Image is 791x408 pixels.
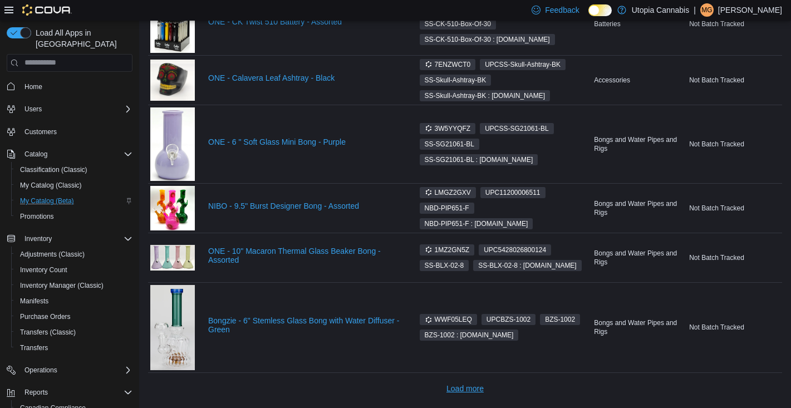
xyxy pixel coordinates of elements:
a: Promotions [16,210,58,223]
a: Home [20,80,47,94]
span: BZS-1002 : [DOMAIN_NAME] [425,330,514,340]
span: Reports [24,388,48,397]
span: 7ENZWCT0 [425,60,471,70]
span: NBD-PIP651-F [420,203,474,214]
span: Customers [20,125,132,139]
span: Load more [446,383,484,394]
div: Not Batch Tracked [687,201,782,215]
img: ONE - 6 " Soft Glass Mini Bong - Purple [150,107,195,181]
button: Transfers [11,340,137,356]
button: Inventory [20,232,56,245]
span: Catalog [20,148,132,161]
button: Manifests [11,293,137,309]
div: Not Batch Tracked [687,137,782,151]
span: BZS-1002 : onewholesale.ca [420,330,519,341]
span: Purchase Orders [20,312,71,321]
button: Inventory Count [11,262,137,278]
span: Inventory [24,234,52,243]
span: UPC SS-Skull-Ashtray-BK [485,60,561,70]
img: Cova [22,4,72,16]
span: SS-SG21061-BL : onewholesale.ca [420,154,538,165]
button: Catalog [2,146,137,162]
div: Bongs and Water Pipes and Rigs [592,316,687,338]
span: SS-BLX-02-8 [420,260,469,271]
span: Inventory Count [16,263,132,277]
span: BZS-1002 [540,314,580,325]
span: Users [24,105,42,114]
button: Home [2,78,137,95]
button: Operations [2,362,137,378]
a: Inventory Manager (Classic) [16,279,108,292]
span: BZS-1002 [545,314,575,325]
span: My Catalog (Classic) [16,179,132,192]
span: Transfers [20,343,48,352]
span: UPCSS-Skull-Ashtray-BK [480,59,566,70]
span: SS-CK-510-Box-Of-30 : onewholesale.ca [420,34,555,45]
p: [PERSON_NAME] [718,3,782,17]
div: Bongs and Water Pipes and Rigs [592,247,687,269]
span: SS-BLX-02-8 : onewholesale.ca [473,260,581,271]
a: Purchase Orders [16,310,75,323]
button: Users [2,101,137,117]
button: My Catalog (Classic) [11,178,137,193]
a: Bongzie - 6" Stemless Glass Bong with Water Diffuser - Green [208,316,400,334]
span: SS-Skull-Ashtray-BK [425,75,487,85]
span: My Catalog (Classic) [20,181,82,190]
img: ONE - 10" Macaron Thermal Glass Beaker Bong - Assorted [150,245,195,271]
span: Inventory Manager (Classic) [20,281,104,290]
span: SS-Skull-Ashtray-BK : onewholesale.ca [420,90,550,101]
button: Classification (Classic) [11,162,137,178]
div: Not Batch Tracked [687,251,782,264]
span: Manifests [20,297,48,306]
span: MG [701,3,712,17]
span: Users [20,102,132,116]
a: ONE - 6 " Soft Glass Mini Bong - Purple [208,137,400,146]
div: Bongs and Water Pipes and Rigs [592,197,687,219]
span: 1MZ2GN5Z [425,245,470,255]
span: Transfers (Classic) [20,328,76,337]
span: SS-BLX-02-8 [425,260,464,271]
span: Inventory Manager (Classic) [16,279,132,292]
img: ONE - Calavera Leaf Ashtray - Black [150,60,195,101]
span: Home [24,82,42,91]
button: Reports [2,385,137,400]
span: SS-BLX-02-8 : [DOMAIN_NAME] [478,260,576,271]
div: Batteries [592,17,687,31]
a: ONE - CK Twist 510 Battery - Assorted [208,17,400,26]
span: LMGZ2GXV [425,188,471,198]
span: SS-SG21061-BL [425,139,474,149]
span: UPC BZS-1002 [487,314,530,325]
div: Accessories [592,73,687,87]
div: Bongs and Water Pipes and Rigs [592,133,687,155]
img: Bongzie - 6" Stemless Glass Bong with Water Diffuser - Green [150,285,195,370]
span: SS-CK-510-Box-Of-30 [425,19,491,29]
a: ONE - 10" Macaron Thermal Glass Beaker Bong - Assorted [208,247,400,264]
span: WWF05LEQ [425,314,472,325]
button: Adjustments (Classic) [11,247,137,262]
div: Madison Goldstein [700,3,714,17]
button: Customers [2,124,137,140]
span: My Catalog (Beta) [20,196,74,205]
span: UPC 11200006511 [485,188,541,198]
img: NIBO - 9.5" Burst Designer Bong - Assorted [150,186,195,230]
span: Purchase Orders [16,310,132,323]
span: Manifests [16,294,132,308]
span: Promotions [16,210,132,223]
span: UPCSS-SG21061-BL [480,123,554,134]
span: 7ENZWCT0 [420,59,476,70]
a: My Catalog (Beta) [16,194,78,208]
button: Promotions [11,209,137,224]
span: Adjustments (Classic) [20,250,85,259]
span: Reports [20,386,132,399]
span: UPC11200006511 [480,187,546,198]
p: | [694,3,696,17]
button: My Catalog (Beta) [11,193,137,209]
span: My Catalog (Beta) [16,194,132,208]
span: Operations [20,363,132,377]
a: Classification (Classic) [16,163,92,176]
span: 1MZ2GN5Z [420,244,475,255]
button: Inventory [2,231,137,247]
a: Manifests [16,294,53,308]
button: Inventory Manager (Classic) [11,278,137,293]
